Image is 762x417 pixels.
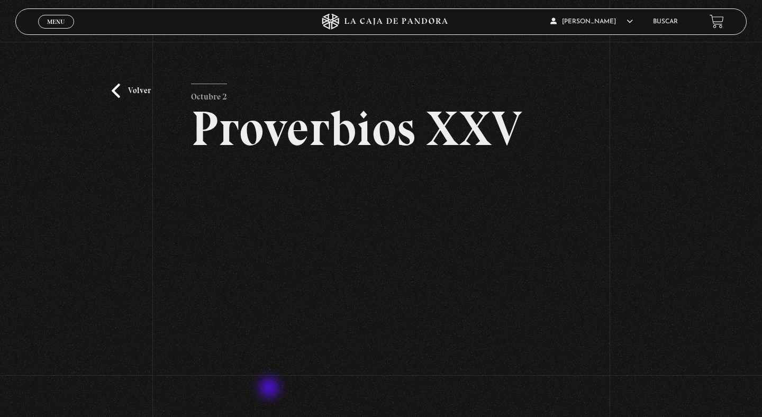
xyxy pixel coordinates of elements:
span: Menu [47,19,65,25]
span: [PERSON_NAME] [550,19,633,25]
span: Cerrar [44,28,69,35]
h2: Proverbios XXV [191,104,571,153]
a: View your shopping cart [710,14,724,29]
p: Octubre 2 [191,84,227,105]
a: Buscar [653,19,678,25]
a: Volver [112,84,151,98]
